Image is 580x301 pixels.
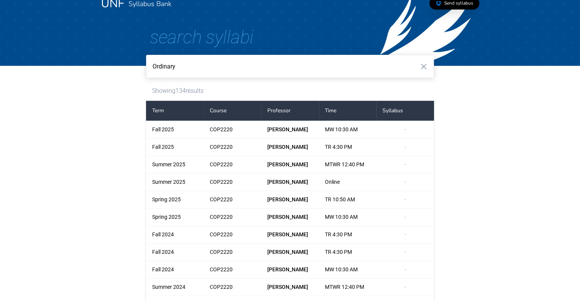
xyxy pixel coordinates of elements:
div: MTWR 12:40 PM [319,156,376,173]
span: - [405,126,406,132]
span: Showing 134 results [152,87,204,95]
div: COP2220 [204,226,261,243]
div: [PERSON_NAME] [261,191,319,208]
div: COP2220 [204,156,261,173]
div: [PERSON_NAME] [261,156,319,173]
input: Search for a course [146,55,434,78]
div: COP2220 [204,139,261,156]
span: - [405,214,406,220]
div: COP2220 [204,261,261,278]
span: - [405,266,406,272]
div: Summer 2025 [146,174,204,191]
div: Summer 2025 [146,156,204,173]
div: [PERSON_NAME] [261,174,319,191]
div: TR 4:30 PM [319,226,376,243]
div: Fall 2024 [146,226,204,243]
div: COP2220 [204,191,261,208]
div: Spring 2025 [146,191,204,208]
div: COP2220 [204,174,261,191]
div: Time [319,101,376,121]
div: [PERSON_NAME] [261,244,319,261]
div: TR 4:30 PM [319,244,376,261]
div: Online [319,174,376,191]
div: TR 10:50 AM [319,191,376,208]
div: Fall 2024 [146,244,204,261]
div: MTWR 12:40 PM [319,279,376,296]
div: [PERSON_NAME] [261,121,319,138]
div: [PERSON_NAME] [261,226,319,243]
div: COP2220 [204,244,261,261]
span: Search Syllabi [150,26,254,48]
div: MW 10:30 AM [319,261,376,278]
div: MW 10:30 AM [319,121,376,138]
div: [PERSON_NAME] [261,261,319,278]
div: Fall 2025 [146,121,204,138]
div: Syllabus [376,101,434,121]
span: - [405,161,406,167]
span: - [405,284,406,290]
div: COP2220 [204,279,261,296]
span: - [405,231,406,237]
div: Course [204,101,261,121]
div: Spring 2025 [146,209,204,226]
span: - [405,249,406,255]
div: Professor [261,101,319,121]
div: [PERSON_NAME] [261,139,319,156]
div: [PERSON_NAME] [261,279,319,296]
div: COP2220 [204,121,261,138]
div: MW 10:30 AM [319,209,376,226]
span: - [405,144,406,150]
div: Term [146,101,204,121]
span: - [405,196,406,202]
div: Fall 2025 [146,139,204,156]
div: Summer 2024 [146,279,204,296]
span: - [405,179,406,185]
div: Fall 2024 [146,261,204,278]
div: COP2220 [204,209,261,226]
div: TR 4:30 PM [319,139,376,156]
div: [PERSON_NAME] [261,209,319,226]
